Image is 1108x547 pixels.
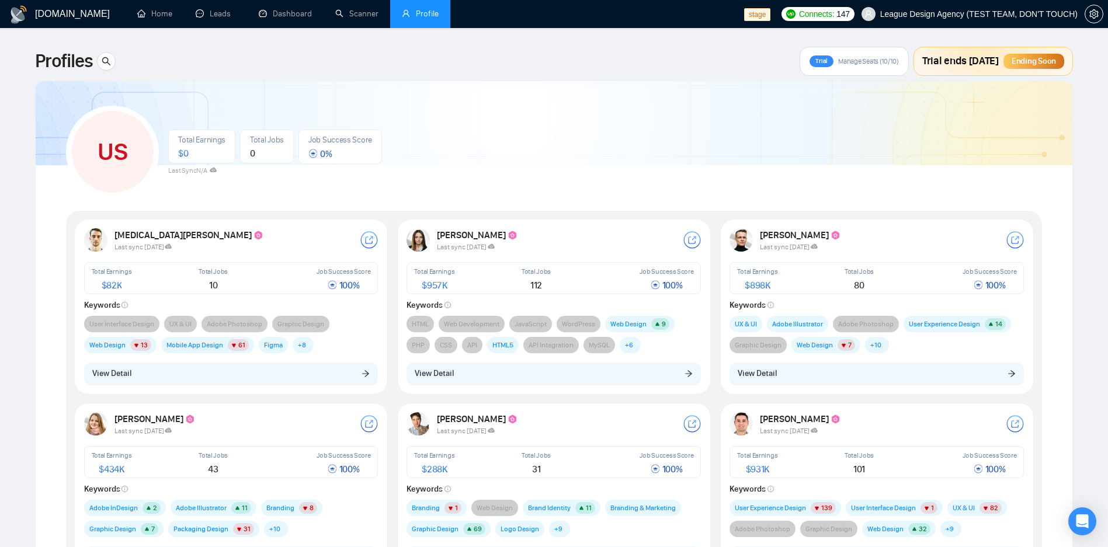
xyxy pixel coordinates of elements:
[640,451,694,459] span: Job Success Score
[610,502,676,514] span: Branding & Marketing
[114,427,172,435] span: Last sync [DATE]
[799,8,834,20] span: Connects:
[437,229,518,241] strong: [PERSON_NAME]
[335,9,378,19] a: searchScanner
[141,341,148,349] span: 13
[831,231,841,241] img: top_rated_plus
[797,339,833,351] span: Web Design
[738,367,777,380] span: View Detail
[412,523,459,535] span: Graphic Design
[651,280,683,291] span: 100 %
[153,504,157,512] span: 2
[444,486,451,492] span: info-circle
[730,484,774,494] strong: Keywords
[89,523,136,535] span: Graphic Design
[528,502,571,514] span: Brand Identity
[685,369,693,377] span: arrow-right
[414,267,454,276] span: Total Earnings
[730,300,774,310] strong: Keywords
[92,367,131,380] span: View Detail
[821,504,832,512] span: 139
[963,451,1017,459] span: Job Success Score
[185,414,196,425] img: top_rated_plus
[515,318,547,330] span: JavaScript
[298,339,306,351] span: + 8
[308,148,332,159] span: 0 %
[735,318,757,330] span: UX & UI
[651,464,683,475] span: 100 %
[35,47,92,75] span: Profiles
[196,9,235,19] a: messageLeads
[277,318,324,330] span: Graphic Design
[851,502,916,514] span: User Interface Design
[735,502,806,514] span: User Experience Design
[919,525,927,533] span: 32
[1068,507,1096,535] div: Open Intercom Messenger
[730,412,753,435] img: USER
[760,427,818,435] span: Last sync [DATE]
[169,318,192,330] span: UX & UI
[151,525,155,533] span: 7
[317,451,371,459] span: Job Success Score
[931,504,934,512] span: 1
[84,300,128,310] strong: Keywords
[84,484,128,494] strong: Keywords
[415,367,454,380] span: View Detail
[745,280,770,291] span: $ 898K
[250,135,284,145] span: Total Jobs
[422,464,447,475] span: $ 288K
[259,9,312,19] a: dashboardDashboard
[317,267,371,276] span: Job Success Score
[735,523,790,535] span: Adobe Photoshop
[990,504,998,512] span: 82
[845,451,874,459] span: Total Jobs
[1085,5,1103,23] button: setting
[530,280,542,291] span: 112
[412,502,440,514] span: Branding
[854,280,864,291] span: 80
[508,414,518,425] img: top_rated_plus
[730,363,1024,385] button: View Detailarrow-right
[412,339,425,351] span: PHP
[242,504,248,512] span: 11
[250,148,255,159] span: 0
[586,504,592,512] span: 11
[867,523,904,535] span: Web Design
[963,267,1017,276] span: Job Success Score
[786,9,796,19] img: upwork-logo.png
[522,267,551,276] span: Total Jobs
[121,486,128,492] span: info-circle
[1085,9,1103,19] a: setting
[114,229,264,241] strong: [MEDICAL_DATA][PERSON_NAME]
[114,243,172,251] span: Last sync [DATE]
[467,339,477,351] span: API
[836,8,849,20] span: 147
[407,300,451,310] strong: Keywords
[772,318,823,330] span: Adobe Illustrator
[492,339,513,351] span: HTML5
[89,318,154,330] span: User Interface Design
[407,412,430,435] img: USER
[737,267,777,276] span: Total Earnings
[610,318,647,330] span: Web Design
[760,413,841,424] strong: [PERSON_NAME]
[562,318,595,330] span: WordPress
[98,57,115,66] span: search
[974,280,1006,291] span: 100 %
[402,9,410,18] span: user
[84,228,107,252] img: USER
[864,10,873,18] span: user
[815,57,828,65] span: Trial
[416,9,439,19] span: Profile
[199,267,228,276] span: Total Jobs
[328,280,360,291] span: 100 %
[412,318,429,330] span: HTML
[1008,369,1016,377] span: arrow-right
[625,339,633,351] span: + 6
[737,451,777,459] span: Total Earnings
[730,228,753,252] img: USER
[173,523,228,535] span: Packaging Design
[84,363,378,385] button: View Detailarrow-right
[97,52,116,71] button: search
[253,231,264,241] img: top_rated_plus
